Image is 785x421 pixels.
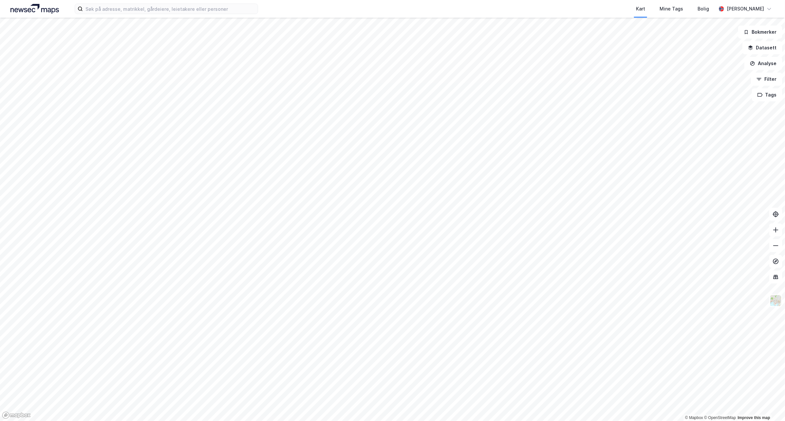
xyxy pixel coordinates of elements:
[727,5,764,13] div: [PERSON_NAME]
[10,4,59,14] img: logo.a4113a55bc3d86da70a041830d287a7e.svg
[660,5,683,13] div: Mine Tags
[738,415,770,420] a: Improve this map
[83,4,258,14] input: Søk på adresse, matrikkel, gårdeiere, leietakere eller personer
[744,57,782,70] button: Analyse
[698,5,709,13] div: Bolig
[685,415,703,420] a: Mapbox
[752,88,782,101] button: Tags
[742,41,782,54] button: Datasett
[770,294,782,307] img: Z
[704,415,736,420] a: OpenStreetMap
[751,73,782,86] button: Filter
[636,5,645,13] div: Kart
[752,390,785,421] iframe: Chat Widget
[2,412,31,419] a: Mapbox homepage
[738,26,782,39] button: Bokmerker
[752,390,785,421] div: Kontrollprogram for chat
